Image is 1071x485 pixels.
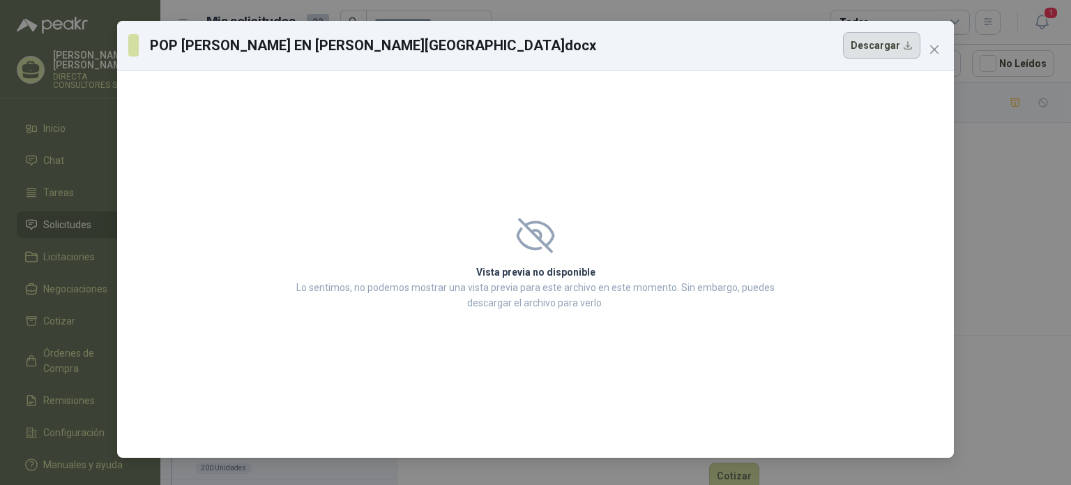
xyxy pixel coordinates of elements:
button: Close [923,38,945,61]
h3: POP [PERSON_NAME] EN [PERSON_NAME][GEOGRAPHIC_DATA]docx [150,35,597,56]
button: Descargar [843,32,920,59]
span: close [929,44,940,55]
p: Lo sentimos, no podemos mostrar una vista previa para este archivo en este momento. Sin embargo, ... [292,280,779,311]
h2: Vista previa no disponible [292,264,779,280]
